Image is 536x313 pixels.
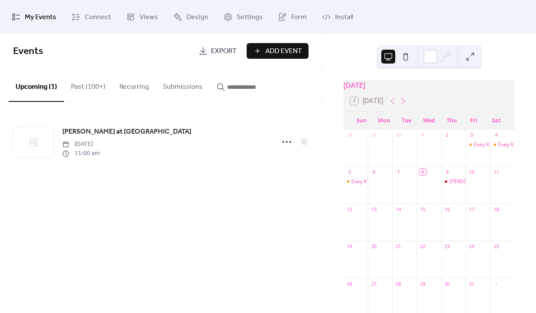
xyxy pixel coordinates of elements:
[271,3,313,30] a: Form
[444,280,451,287] div: 30
[493,280,499,287] div: 1
[493,243,499,250] div: 25
[192,43,243,59] a: Export
[370,169,377,175] div: 6
[13,42,43,61] span: Events
[418,112,441,129] div: Wed
[120,3,165,30] a: Views
[444,132,451,138] div: 2
[167,3,215,30] a: Design
[490,141,515,148] div: Evey K At Cherry Creek Market
[217,3,269,30] a: Settings
[343,178,368,185] div: Evey K at Bellview Station
[62,149,100,158] span: 11:00 am
[9,69,64,102] button: Upcoming (1)
[343,80,515,91] div: [DATE]
[25,10,56,24] span: My Events
[315,3,360,30] a: Install
[335,10,353,24] span: Install
[112,69,156,101] button: Recurring
[139,10,158,24] span: Views
[493,132,499,138] div: 4
[211,46,237,57] span: Export
[468,169,475,175] div: 10
[463,112,485,129] div: Fri
[156,69,210,101] button: Submissions
[395,132,401,138] div: 30
[346,169,353,175] div: 5
[466,141,490,148] div: Evey K At Aspen Grove
[441,178,466,185] div: Evey K at Aspen Grove
[444,206,451,212] div: 16
[373,112,396,129] div: Mon
[237,10,263,24] span: Settings
[265,46,302,57] span: Add Event
[5,3,63,30] a: My Events
[419,280,426,287] div: 29
[440,112,463,129] div: Thu
[419,132,426,138] div: 1
[291,10,307,24] span: Form
[468,243,475,250] div: 24
[444,243,451,250] div: 23
[247,43,309,59] button: Add Event
[395,206,401,212] div: 14
[346,206,353,212] div: 12
[395,112,418,129] div: Tue
[64,69,112,101] button: Past (100+)
[468,132,475,138] div: 3
[346,132,353,138] div: 28
[350,112,373,129] div: Sun
[395,243,401,250] div: 21
[419,243,426,250] div: 22
[351,178,427,185] div: Evey K at [GEOGRAPHIC_DATA]
[65,3,118,30] a: Connect
[85,10,111,24] span: Connect
[62,127,191,137] span: [PERSON_NAME] at [GEOGRAPHIC_DATA]
[493,206,499,212] div: 18
[346,243,353,250] div: 19
[468,280,475,287] div: 31
[370,243,377,250] div: 20
[419,169,426,175] div: 8
[370,206,377,212] div: 13
[444,169,451,175] div: 9
[485,112,508,129] div: Sat
[62,140,100,149] span: [DATE]
[370,132,377,138] div: 29
[187,10,208,24] span: Design
[395,169,401,175] div: 7
[493,169,499,175] div: 11
[468,206,475,212] div: 17
[395,280,401,287] div: 28
[346,280,353,287] div: 26
[419,206,426,212] div: 15
[62,126,191,138] a: [PERSON_NAME] at [GEOGRAPHIC_DATA]
[370,280,377,287] div: 27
